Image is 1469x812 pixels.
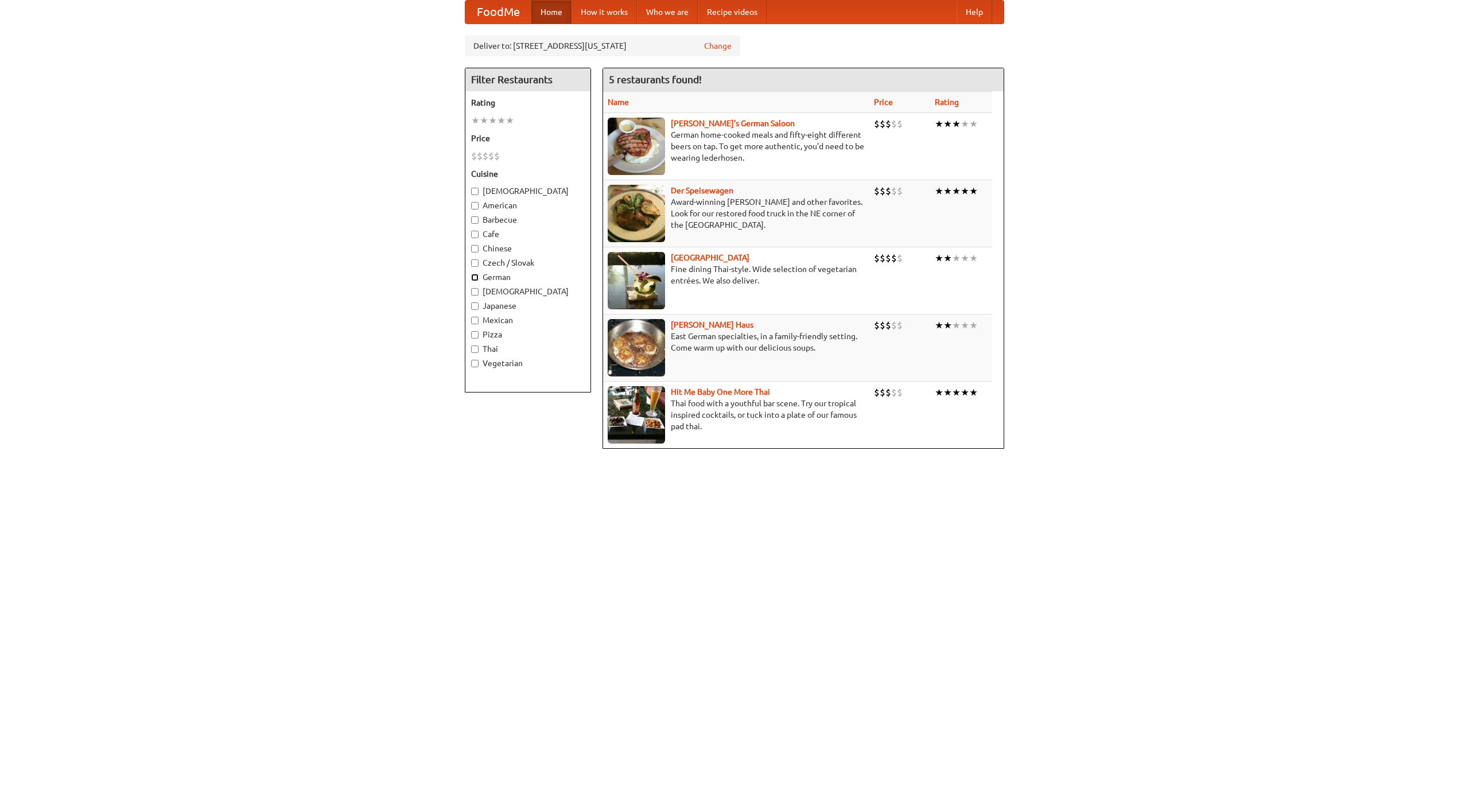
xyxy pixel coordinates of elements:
b: [PERSON_NAME] Haus [671,320,753,329]
label: Thai [471,343,585,355]
p: German home-cooked meals and fifty-eight different beers on tap. To get more authentic, you'd nee... [608,129,865,164]
label: [DEMOGRAPHIC_DATA] [471,185,585,197]
li: ★ [935,386,943,399]
input: Cafe [471,231,479,238]
li: ★ [943,252,952,265]
li: ★ [961,386,969,399]
li: ★ [961,185,969,197]
li: $ [494,150,500,162]
li: $ [897,118,903,130]
li: ★ [935,252,943,265]
input: Barbecue [471,216,479,224]
li: $ [880,118,885,130]
input: Czech / Slovak [471,259,479,267]
img: esthers.jpg [608,118,665,175]
a: Der Speisewagen [671,186,733,195]
li: $ [885,118,891,130]
li: $ [891,386,897,399]
li: $ [483,150,488,162]
p: Thai food with a youthful bar scene. Try our tropical inspired cocktails, or tuck into a plate of... [608,398,865,432]
img: speisewagen.jpg [608,185,665,242]
label: Pizza [471,329,585,340]
li: ★ [952,386,961,399]
input: Vegetarian [471,360,479,367]
a: Rating [935,98,959,107]
a: Help [957,1,992,24]
label: Barbecue [471,214,585,226]
h5: Price [471,133,585,144]
li: $ [897,386,903,399]
li: ★ [935,319,943,332]
li: $ [885,386,891,399]
label: [DEMOGRAPHIC_DATA] [471,286,585,297]
li: $ [885,319,891,332]
a: Hit Me Baby One More Thai [671,387,770,397]
li: ★ [480,114,488,127]
li: ★ [952,118,961,130]
li: ★ [961,319,969,332]
li: ★ [969,185,978,197]
ng-pluralize: 5 restaurants found! [609,74,702,85]
li: ★ [969,319,978,332]
h5: Cuisine [471,168,585,180]
img: satay.jpg [608,252,665,309]
li: $ [897,185,903,197]
p: Fine dining Thai-style. Wide selection of vegetarian entrées. We also deliver. [608,263,865,286]
li: ★ [488,114,497,127]
li: ★ [969,252,978,265]
li: $ [880,386,885,399]
h4: Filter Restaurants [465,68,590,91]
p: Award-winning [PERSON_NAME] and other favorites. Look for our restored food truck in the NE corne... [608,196,865,231]
input: Pizza [471,331,479,339]
div: Deliver to: [STREET_ADDRESS][US_STATE] [465,36,740,56]
input: Chinese [471,245,479,252]
li: ★ [952,252,961,265]
a: Price [874,98,893,107]
li: ★ [961,252,969,265]
label: Czech / Slovak [471,257,585,269]
img: babythai.jpg [608,386,665,444]
input: [DEMOGRAPHIC_DATA] [471,288,479,296]
label: Chinese [471,243,585,254]
li: ★ [943,386,952,399]
li: $ [880,319,885,332]
li: $ [880,252,885,265]
label: Mexican [471,314,585,326]
a: Home [531,1,572,24]
input: [DEMOGRAPHIC_DATA] [471,188,479,195]
li: ★ [943,185,952,197]
li: $ [891,252,897,265]
li: ★ [497,114,506,127]
img: kohlhaus.jpg [608,319,665,376]
li: $ [477,150,483,162]
h5: Rating [471,97,585,108]
a: Recipe videos [698,1,767,24]
li: ★ [952,185,961,197]
li: $ [874,185,880,197]
a: Change [704,40,732,52]
a: How it works [572,1,637,24]
input: German [471,274,479,281]
li: ★ [935,185,943,197]
li: $ [874,319,880,332]
label: American [471,200,585,211]
li: ★ [935,118,943,130]
a: [PERSON_NAME]'s German Saloon [671,119,795,128]
li: ★ [952,319,961,332]
label: Vegetarian [471,358,585,369]
li: ★ [471,114,480,127]
li: $ [874,252,880,265]
li: ★ [969,386,978,399]
a: Who we are [637,1,698,24]
a: [GEOGRAPHIC_DATA] [671,253,749,262]
a: Name [608,98,629,107]
li: ★ [969,118,978,130]
li: ★ [943,118,952,130]
input: Thai [471,345,479,353]
li: $ [874,118,880,130]
li: $ [488,150,494,162]
label: Cafe [471,228,585,240]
